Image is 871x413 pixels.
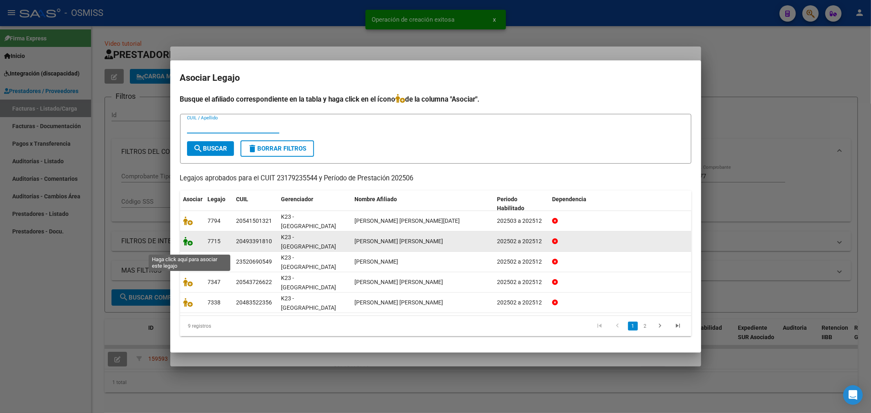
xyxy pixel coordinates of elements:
datatable-header-cell: Periodo Habilitado [494,191,549,218]
a: go to last page [671,322,686,331]
span: K23 - [GEOGRAPHIC_DATA] [281,213,336,229]
span: PASTEN VICENTELA RODRIGO ROMAN [355,299,443,306]
a: go to next page [653,322,668,331]
span: K23 - [GEOGRAPHIC_DATA] [281,295,336,311]
span: Buscar [194,145,227,152]
datatable-header-cell: Legajo [205,191,233,218]
span: K23 - [GEOGRAPHIC_DATA] [281,254,336,270]
span: Legajo [208,196,226,202]
span: K23 - [GEOGRAPHIC_DATA] [281,234,336,250]
span: Borrar Filtros [248,145,307,152]
a: 1 [628,322,638,331]
span: Nombre Afiliado [355,196,397,202]
h2: Asociar Legajo [180,70,691,86]
span: 7338 [208,299,221,306]
span: K23 - [GEOGRAPHIC_DATA] [281,275,336,291]
datatable-header-cell: Dependencia [549,191,691,218]
div: 20483522356 [236,298,272,307]
span: FLORES CARRIZO ZOE NOEL [355,218,460,224]
div: 20493391810 [236,237,272,246]
datatable-header-cell: Asociar [180,191,205,218]
span: Periodo Habilitado [497,196,524,212]
span: Gerenciador [281,196,314,202]
a: 2 [640,322,650,331]
datatable-header-cell: Nombre Afiliado [352,191,494,218]
li: page 2 [639,319,651,333]
datatable-header-cell: CUIL [233,191,278,218]
span: 7715 [208,238,221,244]
div: 202502 a 202512 [497,298,546,307]
div: 20541501321 [236,216,272,226]
div: 202503 a 202512 [497,216,546,226]
div: Open Intercom Messenger [843,385,863,405]
div: 202502 a 202512 [497,257,546,266]
div: 202502 a 202512 [497,237,546,246]
span: Dependencia [552,196,586,202]
span: RAMOS THIAGO GERARDO NICOLAS [355,238,443,244]
button: Buscar [187,141,234,156]
span: Asociar [183,196,203,202]
li: page 1 [627,319,639,333]
a: go to previous page [610,322,626,331]
button: Borrar Filtros [241,140,314,157]
a: go to first page [592,322,608,331]
span: 7794 [208,218,221,224]
mat-icon: search [194,144,203,153]
span: CUIL [236,196,249,202]
div: 202502 a 202512 [497,278,546,287]
div: 9 registros [180,316,281,336]
div: 20543726622 [236,278,272,287]
span: BARRERA QUIROGA TIZIANO NAHUEL [355,279,443,285]
h4: Busque el afiliado correspondiente en la tabla y haga click en el ícono de la columna "Asociar". [180,94,691,104]
div: 23520690549 [236,257,272,266]
span: 7347 [208,279,221,285]
datatable-header-cell: Gerenciador [278,191,352,218]
span: MORALES MAXIMO WALTER [355,258,399,265]
span: 7714 [208,258,221,265]
p: Legajos aprobados para el CUIT 23179235544 y Período de Prestación 202506 [180,173,691,184]
mat-icon: delete [248,144,258,153]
